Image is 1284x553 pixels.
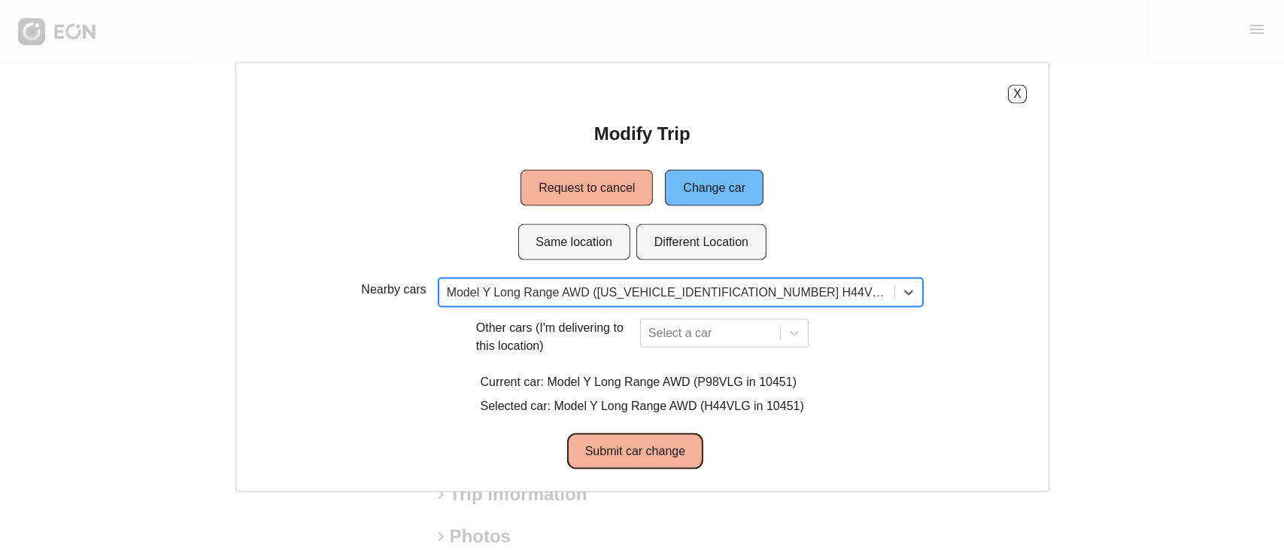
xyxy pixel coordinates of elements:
button: X [1008,84,1027,103]
p: Other cars (I'm delivering to this location) [476,318,634,354]
p: Selected car: Model Y Long Range AWD (H44VLG in 10451) [480,397,803,415]
button: Same location [518,223,630,260]
p: Current car: Model Y Long Range AWD (P98VLG in 10451) [480,372,803,390]
button: Different Location [636,223,766,260]
button: Request to cancel [521,169,653,205]
button: Change car [665,169,763,205]
button: Submit car change [567,433,703,469]
h2: Modify Trip [594,121,691,145]
p: Nearby cars [361,280,426,298]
